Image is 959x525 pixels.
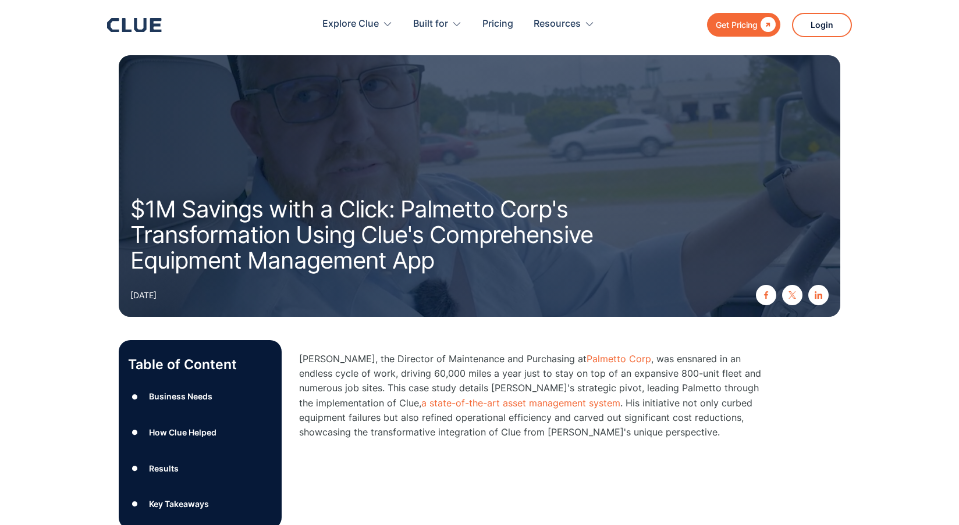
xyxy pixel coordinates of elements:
a: Login [792,13,852,37]
p: [PERSON_NAME], the Director of Maintenance and Purchasing at , was ensnared in an endless cycle o... [299,352,765,440]
div:  [758,17,776,32]
a: Pricing [482,6,513,42]
a: ●Results [128,459,272,477]
a: Get Pricing [707,13,780,37]
div: How Clue Helped [149,425,216,440]
div: [DATE] [130,288,157,302]
div: Resources [534,6,581,42]
div: Results [149,461,179,476]
img: linkedin icon [815,291,822,299]
img: twitter X icon [788,291,796,299]
div: Explore Clue [322,6,393,42]
div: ● [128,424,142,441]
div: Get Pricing [716,17,758,32]
p: Table of Content [128,355,272,374]
a: Palmetto Corp [587,353,651,365]
div: Built for [413,6,462,42]
div: ● [128,388,142,405]
div: Resources [534,6,595,42]
div: Key Takeaways [149,497,209,511]
div: Business Needs [149,389,212,403]
img: facebook icon [762,291,770,299]
div: ● [128,495,142,513]
h1: $1M Savings with a Click: Palmetto Corp's Transformation Using Clue's Comprehensive Equipment Man... [130,197,619,273]
a: ●How Clue Helped [128,424,272,441]
a: ●Business Needs [128,388,272,405]
div: ● [128,459,142,477]
div: Built for [413,6,448,42]
a: ●Key Takeaways [128,495,272,513]
div: Explore Clue [322,6,379,42]
a: a state-of-the-art asset management system [421,397,620,409]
